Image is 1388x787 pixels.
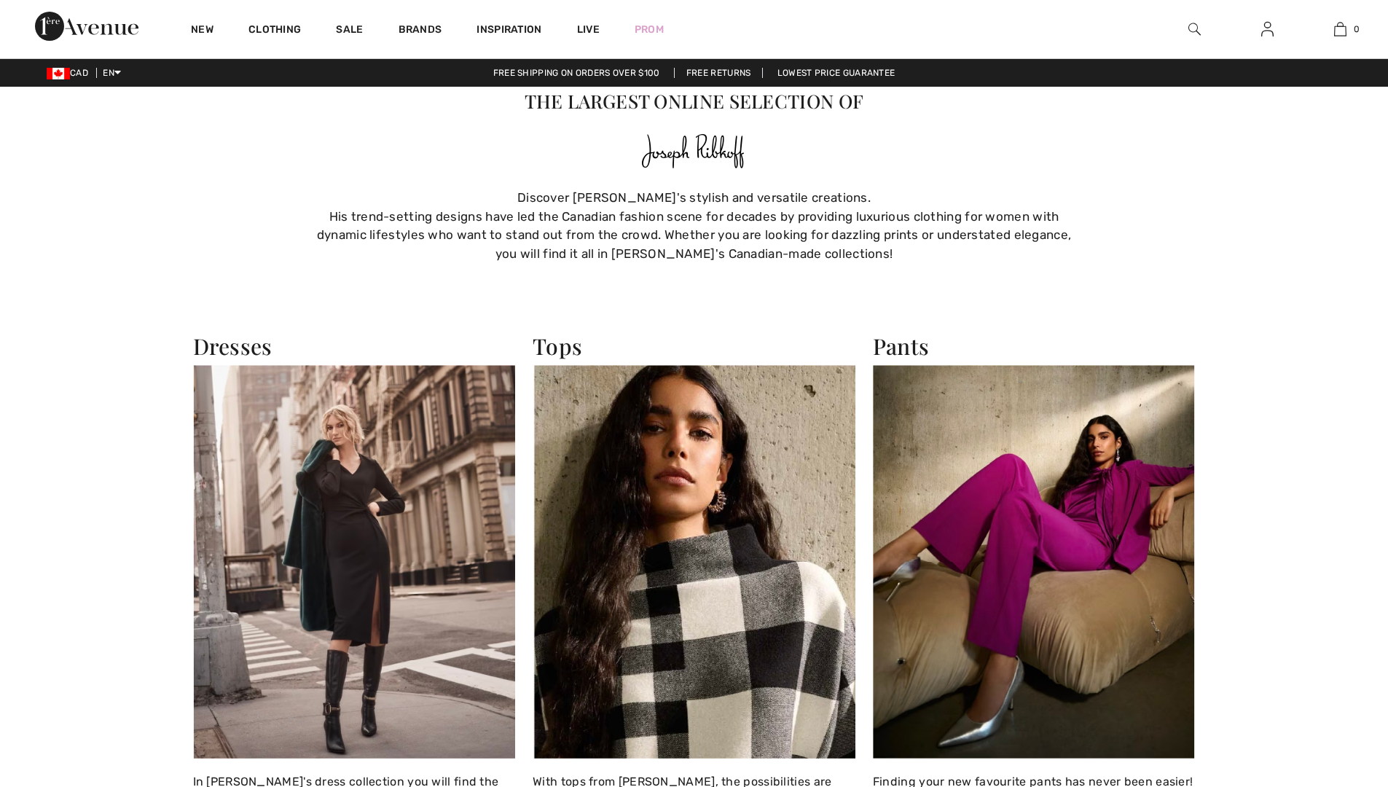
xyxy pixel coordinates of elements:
[477,23,541,39] span: Inspiration
[1334,20,1346,38] img: My Bag
[873,365,1196,759] img: Pants
[1250,20,1285,39] a: Sign In
[248,23,301,39] a: Clothing
[103,68,121,78] span: EN
[35,12,138,41] img: 1ère Avenue
[533,365,855,759] img: Tops
[9,87,1379,114] p: The Largest Online Selection of
[47,68,94,78] span: CAD
[674,68,764,78] a: Free Returns
[577,22,600,37] a: Live
[766,68,907,78] a: Lowest Price Guarantee
[191,23,213,39] a: New
[1354,23,1360,36] span: 0
[640,130,748,174] img: Joseph Ribkoff
[193,365,516,759] img: Dresses
[873,333,1196,359] h2: Pants
[482,68,672,78] a: Free shipping on orders over $100
[1304,20,1376,38] a: 0
[193,333,516,359] h2: Dresses
[312,189,1077,208] div: Discover [PERSON_NAME]'s stylish and versatile creations.
[336,23,363,39] a: Sale
[533,333,855,359] h2: Tops
[635,22,664,37] a: Prom
[47,68,70,79] img: Canadian Dollar
[399,23,442,39] a: Brands
[312,208,1077,264] div: His trend-setting designs have led the Canadian fashion scene for decades by providing luxurious ...
[1188,20,1201,38] img: search the website
[1261,20,1274,38] img: My Info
